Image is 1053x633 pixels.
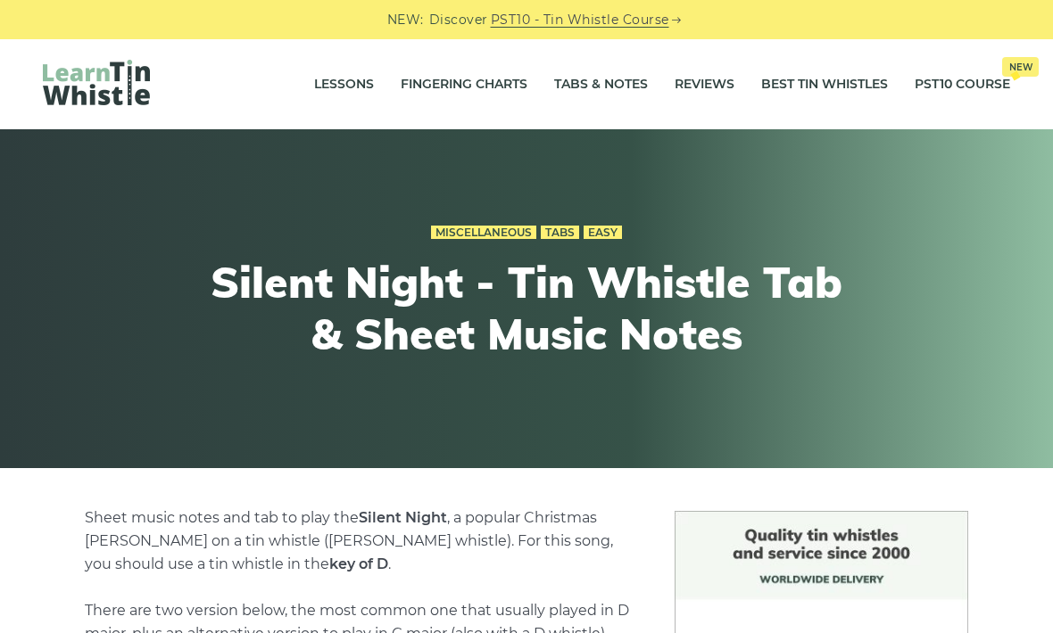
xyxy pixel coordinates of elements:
[401,62,527,107] a: Fingering Charts
[329,555,388,572] strong: key of D
[584,226,622,240] a: Easy
[431,226,536,240] a: Miscellaneous
[915,62,1010,107] a: PST10 CourseNew
[554,62,648,107] a: Tabs & Notes
[1002,57,1039,77] span: New
[675,62,734,107] a: Reviews
[198,257,855,359] h1: Silent Night - Tin Whistle Tab & Sheet Music Notes
[314,62,374,107] a: Lessons
[541,226,579,240] a: Tabs
[43,60,150,105] img: LearnTinWhistle.com
[359,509,447,526] strong: Silent Night
[761,62,888,107] a: Best Tin Whistles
